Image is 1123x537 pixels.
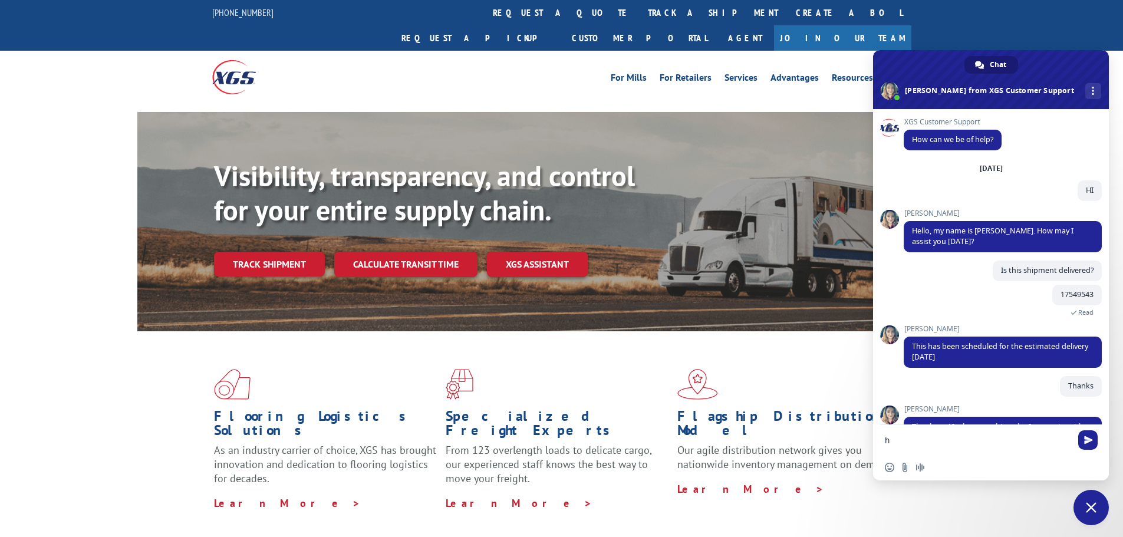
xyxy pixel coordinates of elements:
[1061,289,1094,299] span: 17549543
[990,56,1006,74] span: Chat
[912,226,1073,246] span: Hello, my name is [PERSON_NAME]. How may I assist you [DATE]?
[964,56,1018,74] div: Chat
[677,482,824,496] a: Learn More >
[904,405,1102,413] span: [PERSON_NAME]
[214,252,325,276] a: Track shipment
[912,134,993,144] span: How can we be of help?
[770,73,819,86] a: Advantages
[832,73,873,86] a: Resources
[446,496,592,510] a: Learn More >
[487,252,588,277] a: XGS ASSISTANT
[1085,83,1101,99] div: More channels
[212,6,274,18] a: [PHONE_NUMBER]
[912,341,1088,362] span: This has been scheduled for the estimated delivery [DATE]
[1078,430,1098,450] span: Send
[885,463,894,472] span: Insert an emoji
[214,157,635,228] b: Visibility, transparency, and control for your entire supply chain.
[904,209,1102,218] span: [PERSON_NAME]
[214,369,251,400] img: xgs-icon-total-supply-chain-intelligence-red
[1078,308,1094,317] span: Read
[446,443,668,496] p: From 123 overlength loads to delicate cargo, our experienced staff knows the best way to move you...
[1068,381,1094,391] span: Thanks
[904,118,1002,126] span: XGS Customer Support
[446,369,473,400] img: xgs-icon-focused-on-flooring-red
[900,463,910,472] span: Send a file
[611,73,647,86] a: For Mills
[1001,265,1094,275] span: Is this shipment delivered?
[677,369,718,400] img: xgs-icon-flagship-distribution-model-red
[334,252,477,277] a: Calculate transit time
[904,325,1102,333] span: [PERSON_NAME]
[563,25,716,51] a: Customer Portal
[980,165,1003,172] div: [DATE]
[885,435,1071,446] textarea: Compose your message...
[660,73,712,86] a: For Retailers
[912,421,1084,442] span: Thank you! Is there anything else I can assist with [DATE]?
[774,25,911,51] a: Join Our Team
[915,463,925,472] span: Audio message
[214,496,361,510] a: Learn More >
[716,25,774,51] a: Agent
[446,409,668,443] h1: Specialized Freight Experts
[1086,185,1094,195] span: HI
[677,443,894,471] span: Our agile distribution network gives you nationwide inventory management on demand.
[1073,490,1109,525] div: Close chat
[724,73,758,86] a: Services
[393,25,563,51] a: Request a pickup
[677,409,900,443] h1: Flagship Distribution Model
[214,409,437,443] h1: Flooring Logistics Solutions
[214,443,436,485] span: As an industry carrier of choice, XGS has brought innovation and dedication to flooring logistics...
